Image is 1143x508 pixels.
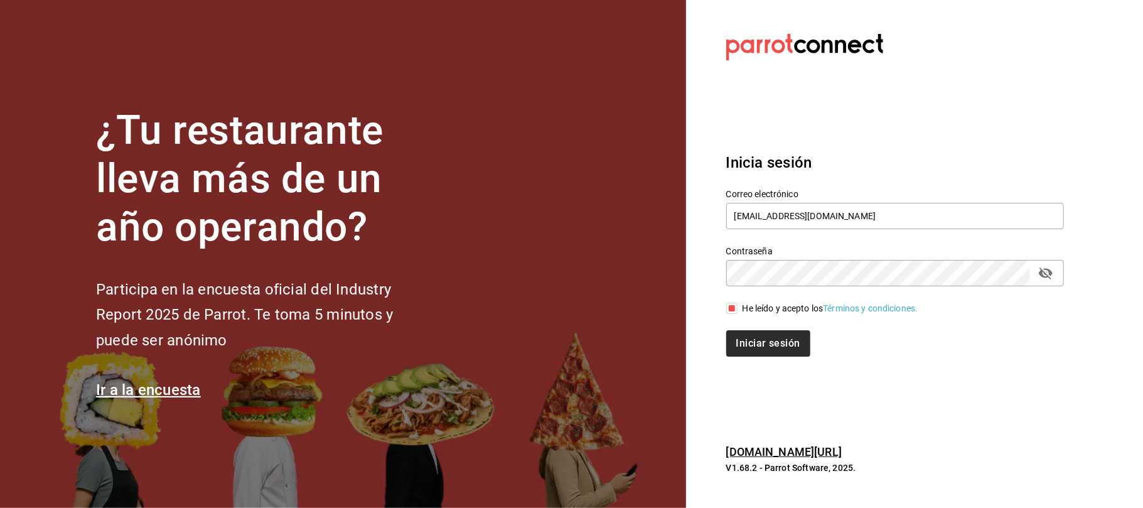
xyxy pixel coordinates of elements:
[96,107,435,251] h1: ¿Tu restaurante lleva más de un año operando?
[726,151,1064,174] h3: Inicia sesión
[726,462,1064,474] p: V1.68.2 - Parrot Software, 2025.
[726,190,1064,199] label: Correo electrónico
[726,330,810,357] button: Iniciar sesión
[1035,262,1056,284] button: passwordField
[726,445,842,458] a: [DOMAIN_NAME][URL]
[823,303,918,313] a: Términos y condiciones.
[743,302,918,315] div: He leído y acepto los
[96,277,435,354] h2: Participa en la encuesta oficial del Industry Report 2025 de Parrot. Te toma 5 minutos y puede se...
[726,203,1064,229] input: Ingresa tu correo electrónico
[726,247,1064,256] label: Contraseña
[96,381,201,399] a: Ir a la encuesta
